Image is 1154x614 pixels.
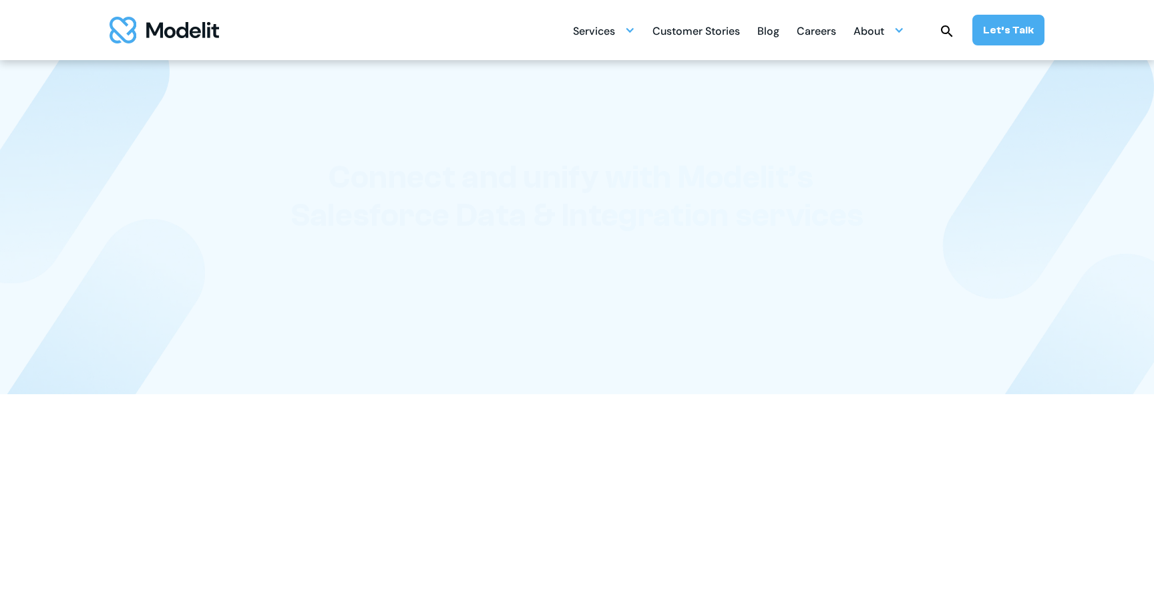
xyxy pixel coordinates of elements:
div: Blog [757,19,779,45]
h1: Connect and unify with Modelit’s Salesforce Data & Integration services [270,158,884,235]
div: Careers [797,19,836,45]
a: Customer Stories [652,17,740,43]
div: About [853,19,884,45]
div: Services [573,19,615,45]
a: Blog [757,17,779,43]
div: Let’s Talk [983,23,1034,37]
img: modelit logo [110,17,219,43]
div: Customer Stories [652,19,740,45]
a: Let’s Talk [972,15,1044,45]
a: Careers [797,17,836,43]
